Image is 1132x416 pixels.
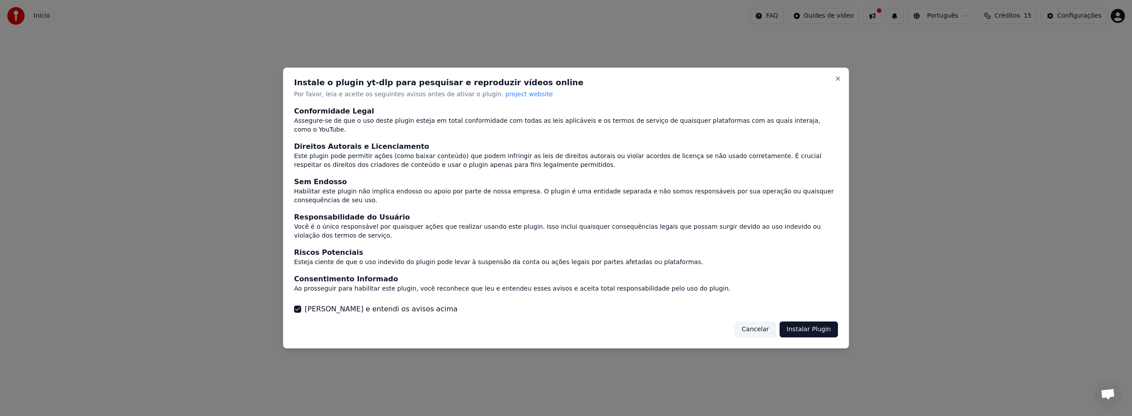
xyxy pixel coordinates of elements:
[294,117,838,134] div: Assegure-se de que o uso deste plugin esteja em total conformidade com todas as leis aplicáveis e...
[294,258,838,267] div: Esteja ciente de que o uso indevido do plugin pode levar à suspensão da conta ou ações legais por...
[294,106,838,117] div: Conformidade Legal
[294,274,838,284] div: Consentimento Informado
[294,212,838,223] div: Responsabilidade do Usuário
[294,177,838,187] div: Sem Endosso
[294,223,838,240] div: Você é o único responsável por quaisquer ações que realizar usando este plugin. Isso inclui quais...
[294,284,838,293] div: Ao prosseguir para habilitar este plugin, você reconhece que leu e entendeu esses avisos e aceita...
[294,90,838,99] p: Por favor, leia e aceite os seguintes avisos antes de ativar o plugin.
[294,141,838,152] div: Direitos Autorais e Licenciamento
[505,91,553,98] span: project website
[780,321,838,337] button: Instalar Plugin
[734,321,776,337] button: Cancelar
[294,152,838,170] div: Este plugin pode permitir ações (como baixar conteúdo) que podem infringir as leis de direitos au...
[294,187,838,205] div: Habilitar este plugin não implica endosso ou apoio por parte de nossa empresa. O plugin é uma ent...
[294,79,838,87] h2: Instale o plugin yt-dlp para pesquisar e reproduzir vídeos online
[294,247,838,258] div: Riscos Potenciais
[305,304,458,314] label: [PERSON_NAME] e entendi os avisos acima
